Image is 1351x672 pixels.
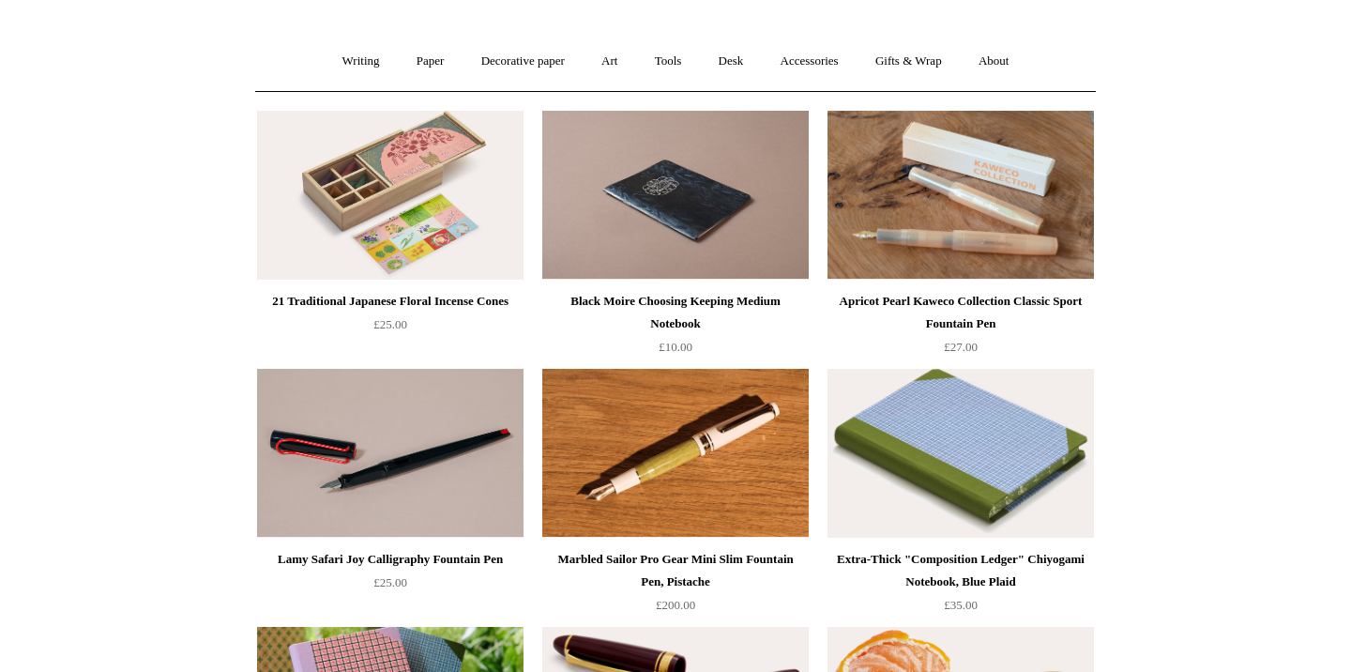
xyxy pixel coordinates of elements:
a: Desk [702,37,761,86]
a: 21 Traditional Japanese Floral Incense Cones 21 Traditional Japanese Floral Incense Cones [257,111,524,280]
a: Art [584,37,634,86]
a: Decorative paper [464,37,582,86]
span: £35.00 [944,598,978,612]
a: Tools [638,37,699,86]
span: £25.00 [373,575,407,589]
img: Apricot Pearl Kaweco Collection Classic Sport Fountain Pen [827,111,1094,280]
img: Lamy Safari Joy Calligraphy Fountain Pen [257,369,524,538]
a: Apricot Pearl Kaweco Collection Classic Sport Fountain Pen £27.00 [827,290,1094,367]
a: Paper [400,37,462,86]
span: £27.00 [944,340,978,354]
a: Writing [326,37,397,86]
a: Marbled Sailor Pro Gear Mini Slim Fountain Pen, Pistache Marbled Sailor Pro Gear Mini Slim Founta... [542,369,809,538]
a: Lamy Safari Joy Calligraphy Fountain Pen Lamy Safari Joy Calligraphy Fountain Pen [257,369,524,538]
a: About [962,37,1026,86]
div: Extra-Thick "Composition Ledger" Chiyogami Notebook, Blue Plaid [832,548,1089,593]
div: Lamy Safari Joy Calligraphy Fountain Pen [262,548,519,571]
img: Marbled Sailor Pro Gear Mini Slim Fountain Pen, Pistache [542,369,809,538]
div: Apricot Pearl Kaweco Collection Classic Sport Fountain Pen [832,290,1089,335]
img: Black Moire Choosing Keeping Medium Notebook [542,111,809,280]
span: £25.00 [373,317,407,331]
img: Extra-Thick "Composition Ledger" Chiyogami Notebook, Blue Plaid [827,369,1094,538]
span: £200.00 [656,598,695,612]
a: Extra-Thick "Composition Ledger" Chiyogami Notebook, Blue Plaid Extra-Thick "Composition Ledger" ... [827,369,1094,538]
img: 21 Traditional Japanese Floral Incense Cones [257,111,524,280]
div: Black Moire Choosing Keeping Medium Notebook [547,290,804,335]
a: 21 Traditional Japanese Floral Incense Cones £25.00 [257,290,524,367]
a: Extra-Thick "Composition Ledger" Chiyogami Notebook, Blue Plaid £35.00 [827,548,1094,625]
span: £10.00 [659,340,692,354]
a: Black Moire Choosing Keeping Medium Notebook Black Moire Choosing Keeping Medium Notebook [542,111,809,280]
a: Marbled Sailor Pro Gear Mini Slim Fountain Pen, Pistache £200.00 [542,548,809,625]
a: Black Moire Choosing Keeping Medium Notebook £10.00 [542,290,809,367]
a: Apricot Pearl Kaweco Collection Classic Sport Fountain Pen Apricot Pearl Kaweco Collection Classi... [827,111,1094,280]
a: Lamy Safari Joy Calligraphy Fountain Pen £25.00 [257,548,524,625]
div: Marbled Sailor Pro Gear Mini Slim Fountain Pen, Pistache [547,548,804,593]
a: Gifts & Wrap [858,37,959,86]
div: 21 Traditional Japanese Floral Incense Cones [262,290,519,313]
a: Accessories [764,37,856,86]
